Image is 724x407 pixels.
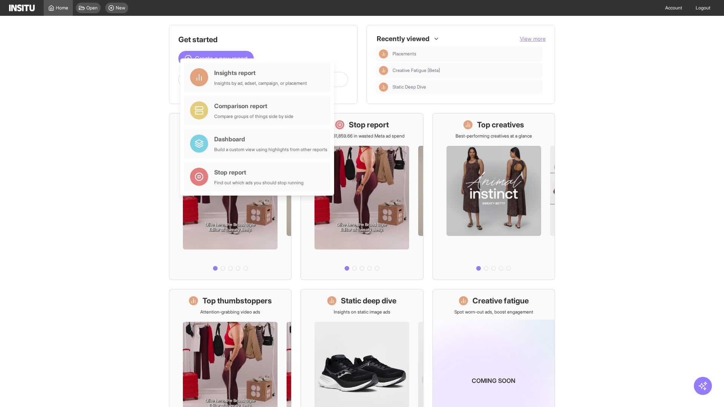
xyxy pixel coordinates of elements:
img: Logo [9,5,35,11]
span: Static Deep Dive [393,84,426,90]
div: Build a custom view using highlights from other reports [214,147,327,153]
button: Create a new report [178,51,254,66]
span: Creative Fatigue [Beta] [393,67,540,73]
a: What's live nowSee all active ads instantly [169,113,291,280]
span: Open [86,5,98,11]
div: Insights [379,49,388,58]
a: Stop reportSave £31,859.66 in wasted Meta ad spend [301,113,423,280]
h1: Static deep dive [341,295,396,306]
div: Stop report [214,168,304,177]
div: Insights by ad, adset, campaign, or placement [214,80,307,86]
h1: Stop report [349,119,389,130]
span: Create a new report [195,54,248,63]
h1: Get started [178,34,348,45]
p: Insights on static image ads [334,309,390,315]
p: Attention-grabbing video ads [200,309,260,315]
span: Static Deep Dive [393,84,540,90]
h1: Top creatives [477,119,524,130]
button: View more [520,35,546,43]
div: Compare groups of things side by side [214,113,293,119]
span: Home [56,5,68,11]
p: Best-performing creatives at a glance [456,133,532,139]
span: Creative Fatigue [Beta] [393,67,440,73]
div: Find out which ads you should stop running [214,180,304,186]
div: Insights report [214,68,307,77]
h1: Top thumbstoppers [202,295,272,306]
p: Save £31,859.66 in wasted Meta ad spend [319,133,405,139]
div: Comparison report [214,101,293,110]
div: Dashboard [214,135,327,144]
a: Top creativesBest-performing creatives at a glance [433,113,555,280]
span: Placements [393,51,416,57]
div: Insights [379,66,388,75]
span: New [116,5,125,11]
span: View more [520,35,546,42]
div: Insights [379,83,388,92]
span: Placements [393,51,540,57]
